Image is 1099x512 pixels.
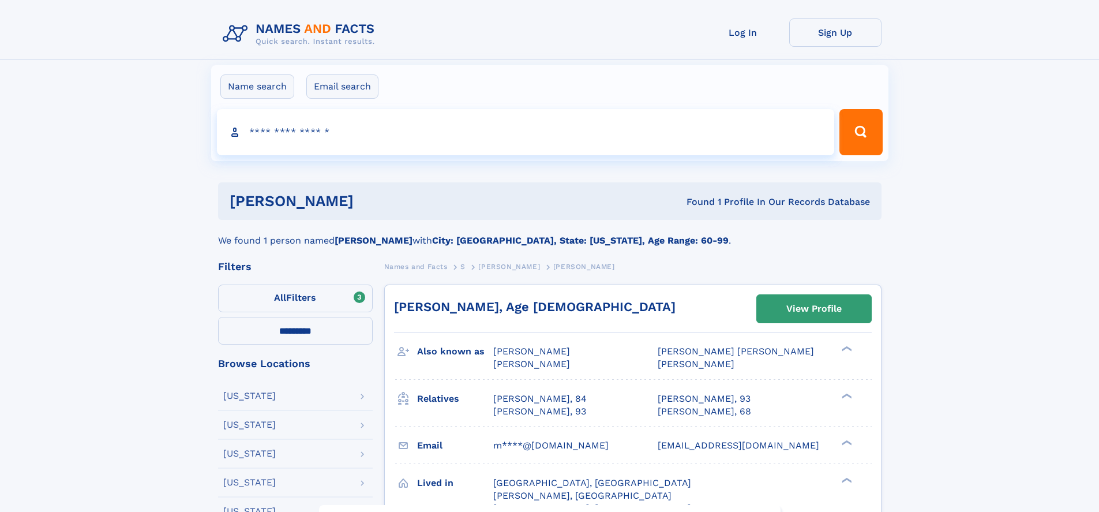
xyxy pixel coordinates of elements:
[335,235,412,246] b: [PERSON_NAME]
[460,259,466,274] a: S
[306,74,378,99] label: Email search
[757,295,871,323] a: View Profile
[218,261,373,272] div: Filters
[274,292,286,303] span: All
[839,109,882,155] button: Search Button
[697,18,789,47] a: Log In
[658,358,734,369] span: [PERSON_NAME]
[223,478,276,487] div: [US_STATE]
[218,358,373,369] div: Browse Locations
[417,473,493,493] h3: Lived in
[786,296,842,322] div: View Profile
[658,405,751,418] a: [PERSON_NAME], 68
[839,476,853,484] div: ❯
[493,358,570,369] span: [PERSON_NAME]
[493,405,586,418] a: [PERSON_NAME], 93
[223,449,276,458] div: [US_STATE]
[223,420,276,429] div: [US_STATE]
[658,346,814,357] span: [PERSON_NAME] [PERSON_NAME]
[520,196,870,208] div: Found 1 Profile In Our Records Database
[432,235,729,246] b: City: [GEOGRAPHIC_DATA], State: [US_STATE], Age Range: 60-99
[417,342,493,361] h3: Also known as
[493,477,691,488] span: [GEOGRAPHIC_DATA], [GEOGRAPHIC_DATA]
[417,389,493,409] h3: Relatives
[460,263,466,271] span: S
[218,285,373,312] label: Filters
[417,436,493,455] h3: Email
[658,393,751,405] a: [PERSON_NAME], 93
[218,220,882,248] div: We found 1 person named with .
[218,18,384,50] img: Logo Names and Facts
[478,263,540,271] span: [PERSON_NAME]
[493,490,672,501] span: [PERSON_NAME], [GEOGRAPHIC_DATA]
[230,194,520,208] h1: [PERSON_NAME]
[839,345,853,353] div: ❯
[553,263,615,271] span: [PERSON_NAME]
[220,74,294,99] label: Name search
[839,392,853,399] div: ❯
[223,391,276,401] div: [US_STATE]
[493,346,570,357] span: [PERSON_NAME]
[493,393,587,405] a: [PERSON_NAME], 84
[394,300,676,314] a: [PERSON_NAME], Age [DEMOGRAPHIC_DATA]
[789,18,882,47] a: Sign Up
[478,259,540,274] a: [PERSON_NAME]
[658,440,819,451] span: [EMAIL_ADDRESS][DOMAIN_NAME]
[384,259,448,274] a: Names and Facts
[217,109,835,155] input: search input
[839,439,853,446] div: ❯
